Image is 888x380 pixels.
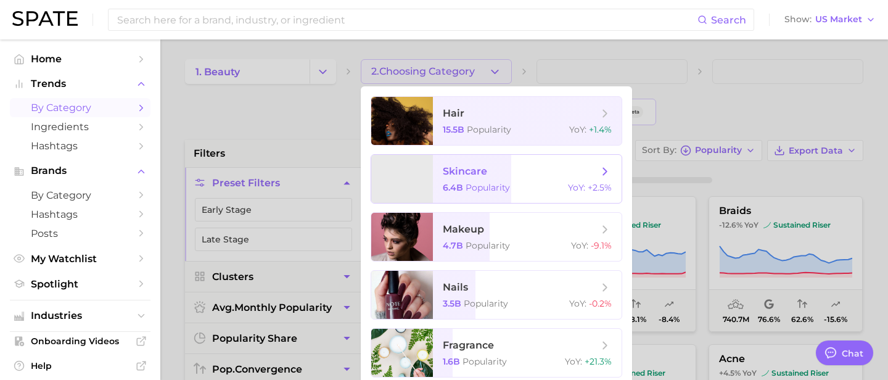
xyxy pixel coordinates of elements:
[10,357,150,375] a: Help
[466,240,510,251] span: Popularity
[31,336,129,347] span: Onboarding Videos
[10,75,150,93] button: Trends
[10,49,150,68] a: Home
[31,278,129,290] span: Spotlight
[711,14,746,26] span: Search
[815,16,862,23] span: US Market
[443,223,484,235] span: makeup
[784,16,812,23] span: Show
[10,224,150,243] a: Posts
[31,310,129,321] span: Industries
[31,360,129,371] span: Help
[443,240,463,251] span: 4.7b
[591,240,612,251] span: -9.1%
[569,298,586,309] span: YoY :
[31,53,129,65] span: Home
[31,165,129,176] span: Brands
[10,249,150,268] a: My Watchlist
[443,281,468,293] span: nails
[462,356,507,367] span: Popularity
[31,228,129,239] span: Posts
[10,186,150,205] a: by Category
[10,275,150,294] a: Spotlight
[466,182,510,193] span: Popularity
[31,140,129,152] span: Hashtags
[589,298,612,309] span: -0.2%
[10,307,150,325] button: Industries
[10,117,150,136] a: Ingredients
[467,124,511,135] span: Popularity
[571,240,588,251] span: YoY :
[31,209,129,220] span: Hashtags
[568,182,585,193] span: YoY :
[443,182,463,193] span: 6.4b
[443,298,461,309] span: 3.5b
[569,124,586,135] span: YoY :
[31,102,129,114] span: by Category
[31,189,129,201] span: by Category
[443,107,464,119] span: hair
[31,121,129,133] span: Ingredients
[588,182,612,193] span: +2.5%
[443,124,464,135] span: 15.5b
[10,205,150,224] a: Hashtags
[31,253,129,265] span: My Watchlist
[443,339,494,351] span: fragrance
[589,124,612,135] span: +1.4%
[116,9,697,30] input: Search here for a brand, industry, or ingredient
[31,78,129,89] span: Trends
[781,12,879,28] button: ShowUS Market
[10,162,150,180] button: Brands
[10,98,150,117] a: by Category
[10,332,150,350] a: Onboarding Videos
[585,356,612,367] span: +21.3%
[464,298,508,309] span: Popularity
[565,356,582,367] span: YoY :
[12,11,78,26] img: SPATE
[10,136,150,155] a: Hashtags
[443,165,487,177] span: skincare
[443,356,460,367] span: 1.6b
